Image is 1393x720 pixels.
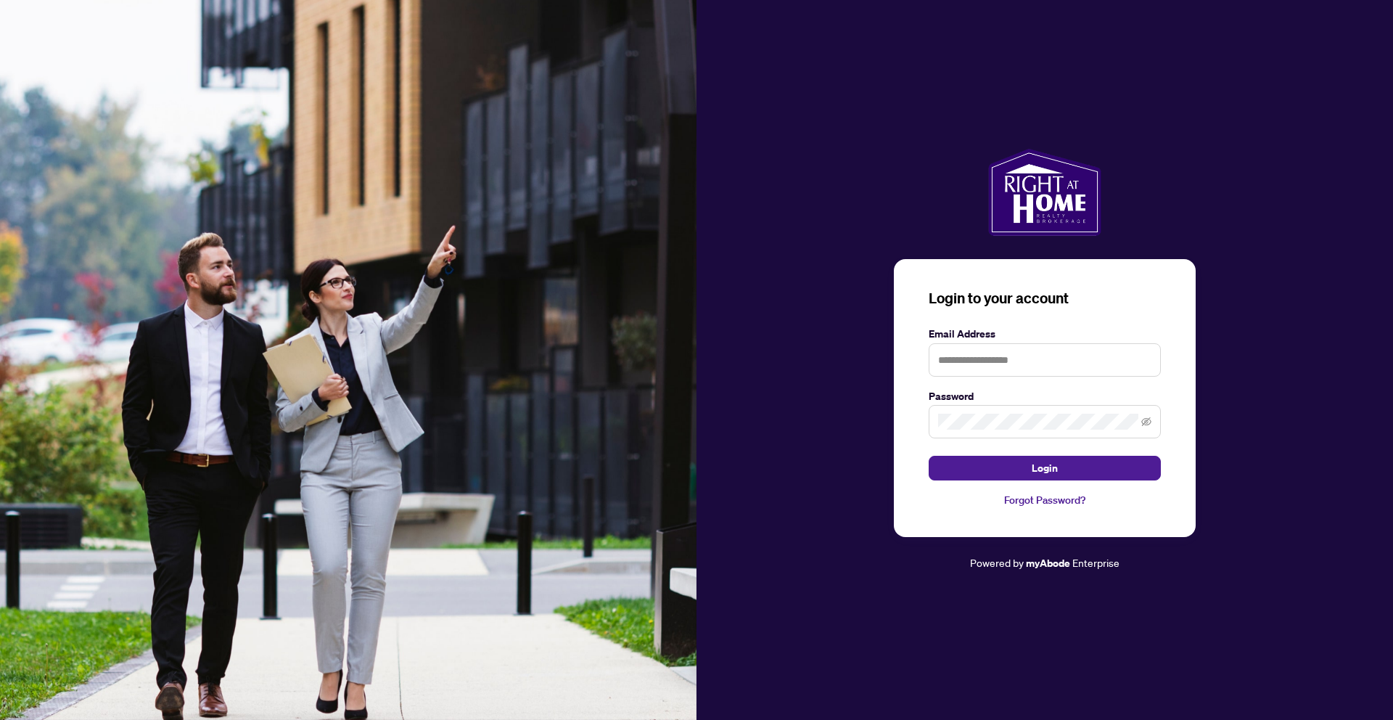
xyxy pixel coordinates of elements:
[988,149,1101,236] img: ma-logo
[1072,556,1119,569] span: Enterprise
[929,326,1161,342] label: Email Address
[929,492,1161,508] a: Forgot Password?
[929,288,1161,308] h3: Login to your account
[1141,417,1151,427] span: eye-invisible
[929,456,1161,480] button: Login
[1026,555,1070,571] a: myAbode
[929,388,1161,404] label: Password
[1032,457,1058,480] span: Login
[970,556,1024,569] span: Powered by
